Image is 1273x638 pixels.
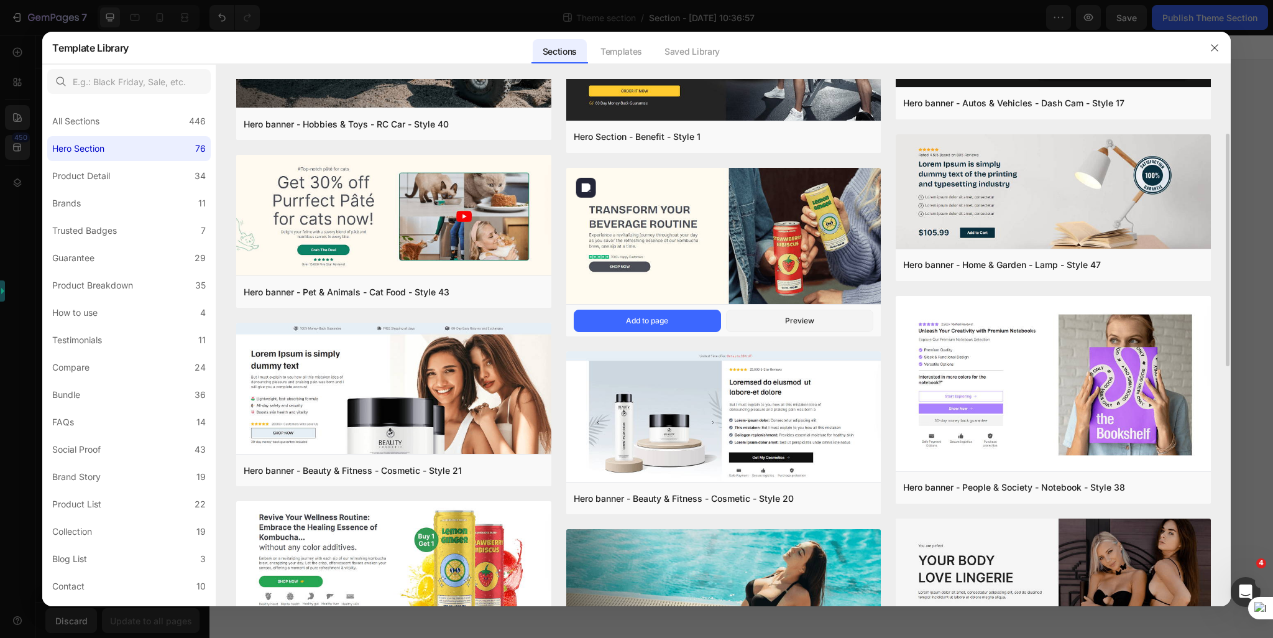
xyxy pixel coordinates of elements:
[198,333,206,348] div: 11
[52,169,110,183] div: Product Detail
[1,46,1062,81] p: This is a good theme section
[591,39,652,64] div: Templates
[896,134,1210,251] img: hr47.png
[244,463,462,478] div: Hero banner - Beauty & Fitness - Cosmetic - Style 21
[189,114,206,129] div: 446
[52,579,85,594] div: Contact
[52,360,90,375] div: Compare
[52,524,92,539] div: Collection
[244,285,449,300] div: Hero banner - Pet & Animals - Cat Food - Style 43
[903,480,1125,495] div: Hero banner - People & Society - Notebook - Style 38
[196,579,206,594] div: 10
[574,129,701,144] div: Hero Section - Benefit - Style 1
[52,278,133,293] div: Product Breakdown
[236,323,551,456] img: hr21.png
[533,39,587,64] div: Sections
[52,442,101,457] div: Social Proof
[52,196,81,211] div: Brands
[785,315,814,326] div: Preview
[195,251,206,266] div: 29
[903,96,1124,111] div: Hero banner - Autos & Vehicles - Dash Cam - Style 17
[52,469,101,484] div: Brand Story
[200,552,206,566] div: 3
[244,117,449,132] div: Hero banner - Hobbies & Toys - RC Car - Style 40
[903,257,1101,272] div: Hero banner - Home & Garden - Lamp - Style 47
[200,305,206,320] div: 4
[52,333,102,348] div: Testimonials
[195,169,206,183] div: 34
[1256,558,1266,568] span: 4
[52,497,101,512] div: Product List
[47,69,211,94] input: E.g.: Black Friday, Sale, etc.
[52,305,98,320] div: How to use
[574,491,794,506] div: Hero banner - Beauty & Fitness - Cosmetic - Style 20
[198,196,206,211] div: 11
[655,39,730,64] div: Saved Library
[196,469,206,484] div: 19
[236,155,551,278] img: hr43.png
[52,415,74,430] div: FAQs
[196,524,206,539] div: 19
[52,141,104,156] div: Hero Section
[52,552,87,566] div: Blog List
[195,141,206,156] div: 76
[896,296,1210,474] img: hr38.png
[195,360,206,375] div: 24
[52,32,129,64] h2: Template Library
[566,351,881,484] img: hr20.png
[52,223,117,238] div: Trusted Badges
[195,442,206,457] div: 43
[201,223,206,238] div: 7
[566,168,881,307] img: hr33.png
[52,251,94,266] div: Guarantee
[1231,577,1261,607] iframe: Intercom live chat
[196,415,206,430] div: 14
[626,315,668,326] div: Add to page
[52,387,80,402] div: Bundle
[195,497,206,512] div: 22
[195,278,206,293] div: 35
[52,114,99,129] div: All Sections
[726,310,873,332] button: Preview
[574,310,721,332] button: Add to page
[195,387,206,402] div: 36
